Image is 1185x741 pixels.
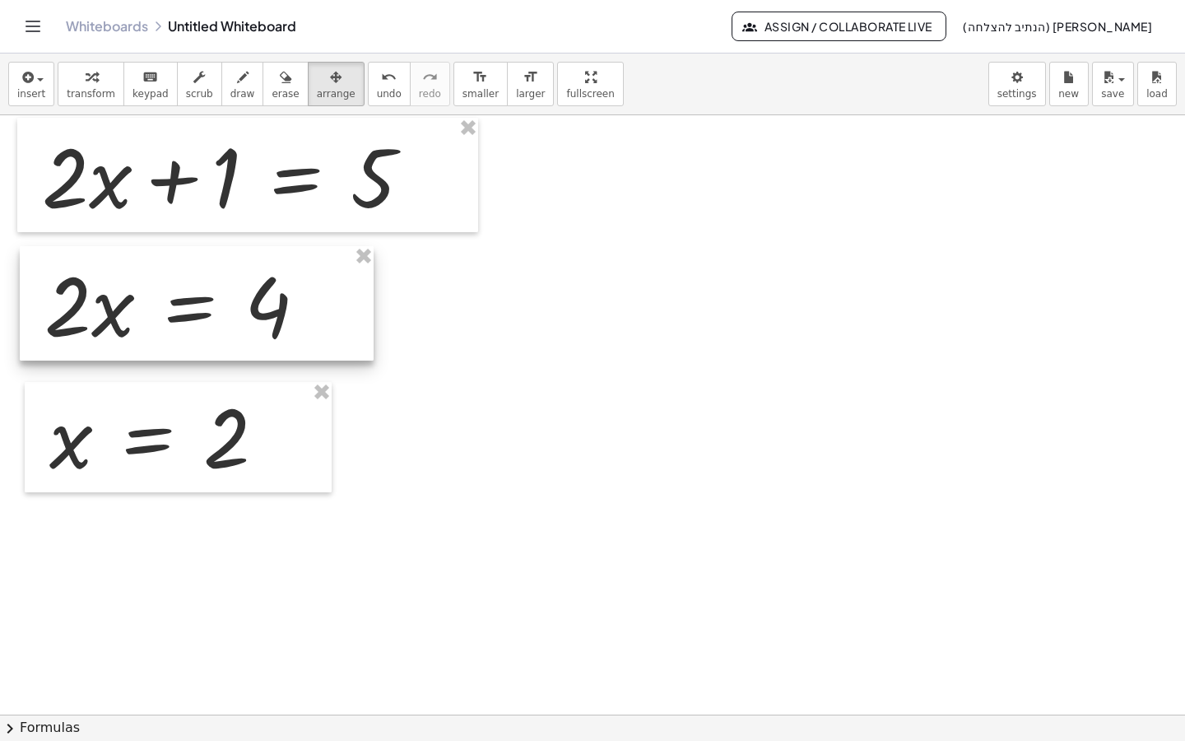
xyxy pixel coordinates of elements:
button: Toggle navigation [20,13,46,40]
span: settings [997,88,1037,100]
button: arrange [308,62,365,106]
span: erase [272,88,299,100]
button: settings [988,62,1046,106]
button: transform [58,62,124,106]
button: insert [8,62,54,106]
button: undoundo [368,62,411,106]
span: insert [17,88,45,100]
span: keypad [132,88,169,100]
button: new [1049,62,1089,106]
button: format_sizesmaller [453,62,508,106]
span: new [1058,88,1079,100]
button: Assign / Collaborate Live [732,12,946,41]
span: save [1101,88,1124,100]
button: fullscreen [557,62,623,106]
button: ‫[PERSON_NAME] (הנתיב להצלחה)‬‎ [950,12,1165,41]
span: draw [230,88,255,100]
span: undo [377,88,402,100]
span: larger [516,88,545,100]
i: format_size [523,68,538,87]
i: keyboard [142,68,158,87]
button: erase [263,62,308,106]
span: scrub [186,88,213,100]
a: Whiteboards [66,18,148,35]
button: keyboardkeypad [123,62,178,106]
button: scrub [177,62,222,106]
button: save [1092,62,1134,106]
span: smaller [462,88,499,100]
span: redo [419,88,441,100]
span: fullscreen [566,88,614,100]
span: ‫[PERSON_NAME] (הנתיב להצלחה)‬‎ [963,19,1152,34]
span: load [1146,88,1168,100]
span: transform [67,88,115,100]
button: redoredo [410,62,450,106]
button: draw [221,62,264,106]
i: format_size [472,68,488,87]
button: format_sizelarger [507,62,554,106]
i: redo [422,68,438,87]
span: Assign / Collaborate Live [746,19,932,34]
span: arrange [317,88,355,100]
button: load [1137,62,1177,106]
i: undo [381,68,397,87]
